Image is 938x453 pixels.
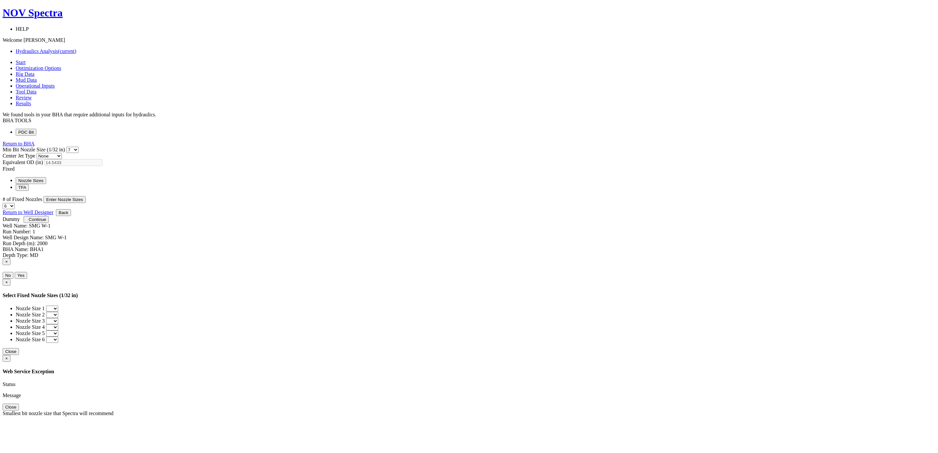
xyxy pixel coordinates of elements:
label: Fixed [3,166,14,172]
span: × [5,280,8,285]
div: Smallest bit nozzle size that Spectra will recommend [3,411,935,416]
a: Start [16,59,26,65]
label: Min Bit Nozzle Size (1/32 in) [3,147,65,152]
button: Close [3,355,10,362]
a: Mud Data [16,77,37,83]
label: Center Jet Type [3,153,35,159]
label: Depth Type: [3,252,28,258]
button: Yes [15,272,27,279]
span: HELP [16,26,29,32]
a: Return to Well Designer [3,210,53,215]
span: 1/32 in [61,293,76,298]
label: MD [30,252,38,258]
label: Message [3,393,21,398]
label: 2000 [37,241,47,246]
button: Back [56,209,71,216]
a: Dummy [3,216,20,222]
span: BHA TOOLS [3,118,31,123]
label: Nozzle Size 4 [16,324,45,330]
button: Nozzle Sizes [16,177,46,184]
label: SMG W-1 [45,235,67,240]
label: Run Number: [3,229,31,234]
a: Review [16,95,32,100]
button: Close [3,404,19,411]
span: (current) [58,48,76,54]
a: Results [16,101,31,106]
label: Run Depth (m): [3,241,36,246]
h4: Select Fixed Nozzle Sizes ( ) [3,293,935,298]
label: Nozzle Size 3 [16,318,45,324]
span: Continue [29,217,46,222]
label: Nozzle Size 2 [16,312,45,317]
a: Rig Data [16,71,34,77]
button: PDC Bit [16,129,36,136]
label: Nozzle Size 1 [16,306,45,311]
button: TFA [16,184,29,191]
label: Nozzle Size 5 [16,330,45,336]
label: # of Fixed Nozzles [3,196,42,202]
label: 1 [33,229,35,234]
label: Nozzle Size 6 [16,337,45,342]
a: Hydraulics Analysis(current) [16,48,76,54]
label: BHA Name: [3,246,29,252]
span: [PERSON_NAME] [24,37,65,43]
h4: Web Service Exception [3,369,935,375]
button: Close [3,258,10,265]
button: Close [3,279,10,286]
a: Operational Inputs [16,83,55,89]
label: BHA1 [30,246,44,252]
label: Well Design Name: [3,235,44,240]
button: No [3,272,13,279]
label: Status [3,381,15,387]
a: Optimization Options [16,65,61,71]
button: Continue [24,216,49,223]
a: NOV Spectra [3,7,935,19]
a: Tool Data [16,89,36,94]
span: Welcome [3,37,22,43]
span: × [5,356,8,361]
button: Close [3,348,19,355]
label: SMG W-1 [29,223,50,228]
span: We found tools in your BHA that require additional inputs for hydraulics. [3,112,156,117]
span: × [5,259,8,264]
label: Equivalent OD (in) [3,159,43,165]
button: Enter Nozzle Sizes [43,196,86,203]
a: Return to BHA [3,141,35,146]
label: Well Name: [3,223,27,228]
